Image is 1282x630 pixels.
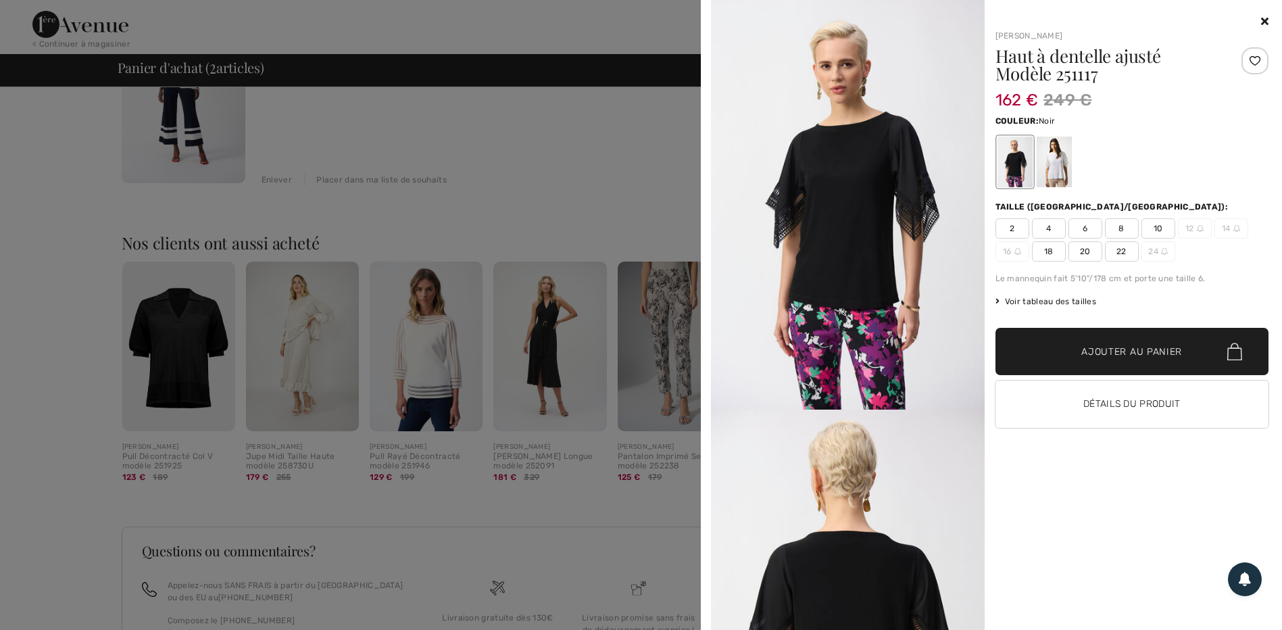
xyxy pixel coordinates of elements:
[1141,241,1175,262] span: 24
[1105,218,1139,239] span: 8
[1036,137,1071,187] div: Vanille 30
[995,295,1097,308] span: Voir tableau des tailles
[1197,225,1204,232] img: ring-m.svg
[995,201,1231,213] div: Taille ([GEOGRAPHIC_DATA]/[GEOGRAPHIC_DATA]):
[1032,218,1066,239] span: 4
[1068,218,1102,239] span: 6
[995,77,1039,110] span: 162 €
[1014,248,1021,255] img: ring-m.svg
[1141,218,1175,239] span: 10
[995,116,1039,126] span: Couleur:
[995,381,1269,428] button: Détails du produit
[1178,218,1212,239] span: 12
[1081,345,1182,359] span: Ajouter au panier
[995,272,1269,285] div: Le mannequin fait 5'10"/178 cm et porte une taille 6.
[995,47,1223,82] h1: Haut à dentelle ajusté Modèle 251117
[1032,241,1066,262] span: 18
[1105,241,1139,262] span: 22
[995,241,1029,262] span: 16
[1227,343,1242,360] img: Bag.svg
[1214,218,1248,239] span: 14
[997,137,1032,187] div: Noir
[1039,116,1055,126] span: Noir
[30,9,57,22] span: Chat
[1043,88,1092,112] span: 249 €
[1233,225,1240,232] img: ring-m.svg
[1068,241,1102,262] span: 20
[1161,248,1168,255] img: ring-m.svg
[995,328,1269,375] button: Ajouter au panier
[995,218,1029,239] span: 2
[995,31,1063,41] a: [PERSON_NAME]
